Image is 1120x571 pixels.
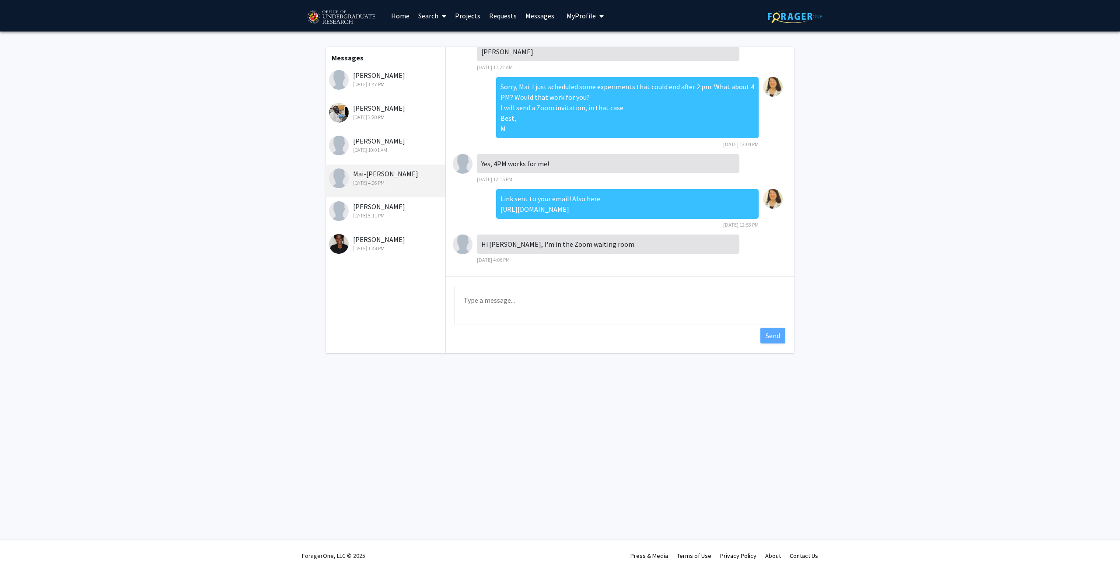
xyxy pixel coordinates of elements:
[485,0,521,31] a: Requests
[521,0,559,31] a: Messages
[329,136,443,154] div: [PERSON_NAME]
[453,235,472,254] img: Mai-Trang Pham
[329,81,443,88] div: [DATE] 1:47 PM
[387,0,414,31] a: Home
[329,234,443,252] div: [PERSON_NAME]
[723,141,759,147] span: [DATE] 12:04 PM
[760,328,785,343] button: Send
[329,70,443,88] div: [PERSON_NAME]
[720,552,756,560] a: Privacy Policy
[414,0,451,31] a: Search
[455,286,785,325] textarea: Message
[477,64,513,70] span: [DATE] 11:22 AM
[304,7,378,28] img: University of Maryland Logo
[329,168,443,187] div: Mai-[PERSON_NAME]
[329,103,349,123] img: Lauren Chung
[763,189,783,209] img: Magaly Toro
[790,552,818,560] a: Contact Us
[329,245,443,252] div: [DATE] 1:44 PM
[765,552,781,560] a: About
[477,154,739,173] div: Yes, 4PM works for me!
[567,11,596,20] span: My Profile
[302,540,365,571] div: ForagerOne, LLC © 2025
[329,201,443,220] div: [PERSON_NAME]
[496,77,759,138] div: Sorry, Mai. I just scheduled some experiments that could end after 2 pm. What about 4 PM? Would t...
[723,221,759,228] span: [DATE] 12:53 PM
[7,532,37,564] iframe: Chat
[329,113,443,121] div: [DATE] 5:20 PM
[477,256,510,263] span: [DATE] 4:06 PM
[332,53,364,62] b: Messages
[329,201,349,221] img: Hawa Mohamed
[329,212,443,220] div: [DATE] 5:11 PM
[677,552,711,560] a: Terms of Use
[329,136,349,155] img: Ian Dabrowka
[451,0,485,31] a: Projects
[329,168,349,188] img: Mai-Trang Pham
[477,176,512,182] span: [DATE] 12:15 PM
[329,70,349,90] img: Amelia Cairns
[329,103,443,121] div: [PERSON_NAME]
[630,552,668,560] a: Press & Media
[329,234,349,254] img: Clare Ijoma
[768,10,822,23] img: ForagerOne Logo
[477,235,739,254] div: Hi [PERSON_NAME], I'm in the Zoom waiting room.
[496,189,759,219] div: Link sent to your email! Also here [URL][DOMAIN_NAME]
[763,77,783,97] img: Magaly Toro
[329,146,443,154] div: [DATE] 10:01 AM
[329,179,443,187] div: [DATE] 4:06 PM
[453,154,472,174] img: Mai-Trang Pham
